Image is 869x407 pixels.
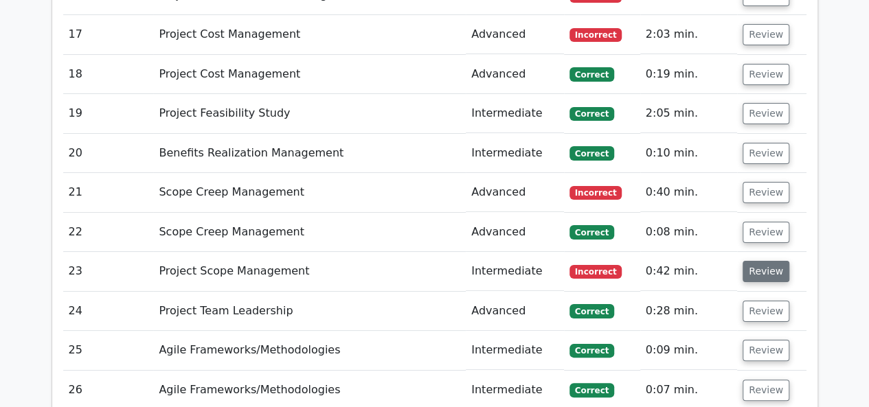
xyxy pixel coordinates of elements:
td: Project Team Leadership [153,292,466,331]
td: Project Feasibility Study [153,94,466,133]
button: Review [743,103,789,124]
span: Correct [569,225,614,239]
button: Review [743,301,789,322]
td: Intermediate [466,331,564,370]
td: Scope Creep Management [153,213,466,252]
td: 0:40 min. [640,173,738,212]
span: Incorrect [569,28,622,42]
td: 0:19 min. [640,55,738,94]
td: 19 [63,94,154,133]
td: 20 [63,134,154,173]
span: Correct [569,146,614,160]
span: Correct [569,304,614,318]
td: Advanced [466,292,564,331]
td: Scope Creep Management [153,173,466,212]
td: Project Cost Management [153,55,466,94]
td: 0:10 min. [640,134,738,173]
td: 2:03 min. [640,15,738,54]
td: Advanced [466,15,564,54]
span: Correct [569,107,614,121]
td: 21 [63,173,154,212]
button: Review [743,261,789,282]
td: Agile Frameworks/Methodologies [153,331,466,370]
td: 0:28 min. [640,292,738,331]
button: Review [743,24,789,45]
td: Project Scope Management [153,252,466,291]
button: Review [743,143,789,164]
td: 0:42 min. [640,252,738,291]
td: 0:09 min. [640,331,738,370]
td: Advanced [466,55,564,94]
span: Correct [569,344,614,358]
td: 22 [63,213,154,252]
td: 24 [63,292,154,331]
td: 2:05 min. [640,94,738,133]
td: 23 [63,252,154,291]
td: Benefits Realization Management [153,134,466,173]
td: 25 [63,331,154,370]
td: Advanced [466,173,564,212]
button: Review [743,182,789,203]
td: Intermediate [466,134,564,173]
span: Incorrect [569,265,622,279]
td: Project Cost Management [153,15,466,54]
td: 18 [63,55,154,94]
td: Advanced [466,213,564,252]
button: Review [743,64,789,85]
td: Intermediate [466,252,564,291]
td: Intermediate [466,94,564,133]
span: Incorrect [569,186,622,200]
button: Review [743,380,789,401]
button: Review [743,340,789,361]
td: 0:08 min. [640,213,738,252]
span: Correct [569,67,614,81]
button: Review [743,222,789,243]
span: Correct [569,383,614,397]
td: 17 [63,15,154,54]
